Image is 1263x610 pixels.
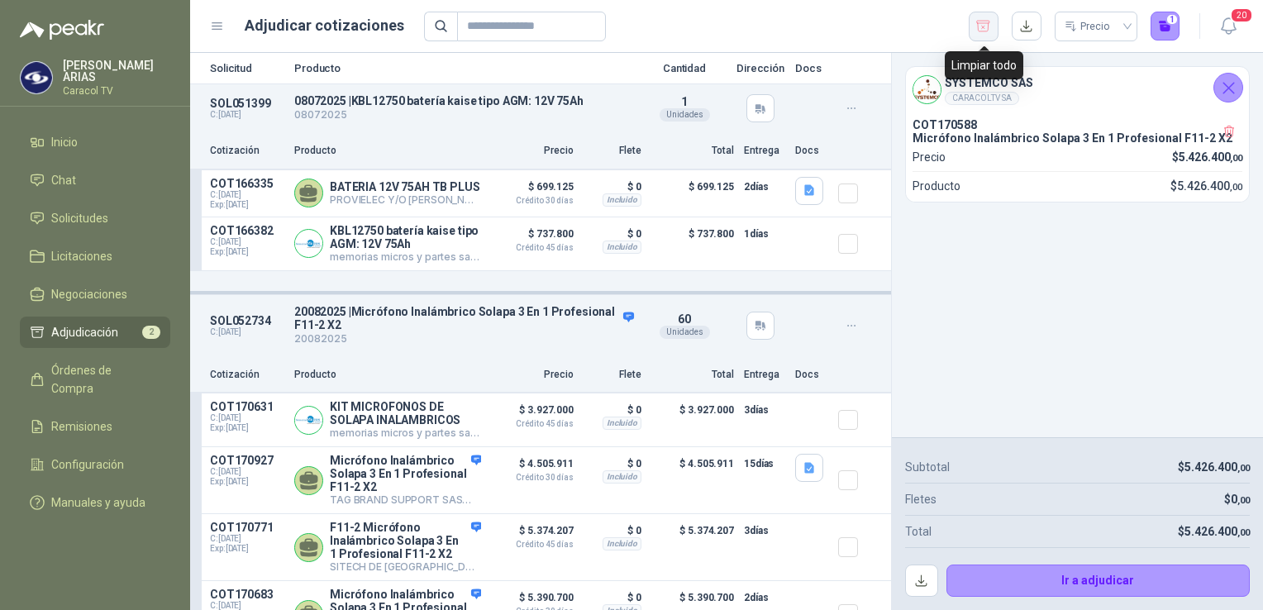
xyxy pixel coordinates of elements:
span: ,00 [1237,527,1250,538]
p: 15 días [744,454,785,474]
span: 5.426.400 [1179,150,1242,164]
p: KBL12750 batería kaise tipo AGM: 12V 75Ah [330,224,481,250]
p: $ 0 [584,177,641,197]
span: Manuales y ayuda [51,493,145,512]
p: Total [651,143,734,159]
span: ,00 [1230,153,1242,164]
p: $ [1178,458,1250,476]
p: SOL052734 [210,314,284,327]
p: $ 699.125 [651,177,734,210]
span: Inicio [51,133,78,151]
span: Crédito 30 días [491,474,574,482]
p: SOL051399 [210,97,284,110]
p: Producto [294,367,481,383]
p: 2 días [744,588,785,608]
p: $ 0 [584,454,641,474]
p: $ 699.125 [491,177,574,205]
img: Logo peakr [20,20,104,40]
p: Flete [584,367,641,383]
p: Producto [913,177,960,195]
p: $ 5.374.207 [491,521,574,549]
p: $ [1170,177,1242,195]
span: Exp: [DATE] [210,544,284,554]
p: Dirección [736,63,785,74]
div: Incluido [603,241,641,254]
p: Precio [491,143,574,159]
p: memorias micros y partes sas [330,427,481,440]
img: Company Logo [295,230,322,257]
p: 08072025 | KBL12750 batería kaise tipo AGM: 12V 75Ah [294,94,633,107]
p: Total [651,367,734,383]
p: C: [DATE] [210,110,284,120]
p: Fletes [905,490,937,508]
span: Crédito 45 días [491,244,574,252]
p: Micrófono Inalámbrico Solapa 3 En 1 Profesional F11-2 X2 [913,131,1242,145]
p: COT170588 [913,118,1242,131]
span: Chat [51,171,76,189]
span: C: [DATE] [210,467,284,477]
p: 08072025 [294,107,633,123]
span: Licitaciones [51,247,112,265]
p: $ 737.800 [651,224,734,264]
p: Cantidad [643,63,726,74]
span: Crédito 45 días [491,420,574,428]
span: 1 [681,95,688,108]
span: Adjudicación [51,323,118,341]
a: Manuales y ayuda [20,487,170,518]
p: $ [1178,522,1250,541]
p: [PERSON_NAME] ARIAS [63,60,170,83]
span: Crédito 45 días [491,541,574,549]
span: Exp: [DATE] [210,200,284,210]
p: $ [1224,490,1250,508]
a: Configuración [20,449,170,480]
div: Company LogoSYSTEMCO SASCARACOLTV SA [906,67,1249,112]
p: $ 3.927.000 [491,400,574,428]
a: Remisiones [20,411,170,442]
p: $ 4.505.911 [491,454,574,482]
p: $ 737.800 [491,224,574,252]
p: F11-2 Micrófono Inalámbrico Solapa 3 En 1 Profesional F11-2 X2 [330,521,481,560]
img: Company Logo [21,62,52,93]
p: COT170927 [210,454,284,467]
div: Incluido [603,417,641,430]
p: SITECH DE [GEOGRAPHIC_DATA] SAS [330,560,481,574]
p: Entrega [744,143,785,159]
p: $ [1172,148,1242,166]
span: 5.426.400 [1184,525,1250,538]
span: Configuración [51,455,124,474]
p: 3 días [744,400,785,420]
p: Solicitud [210,63,284,74]
span: 60 [678,312,691,326]
span: 20 [1230,7,1253,23]
button: Ir a adjudicar [946,565,1251,598]
h4: SYSTEMCO SAS [945,74,1033,92]
p: Docs [795,143,828,159]
p: Producto [294,143,481,159]
button: 1 [1151,12,1180,41]
span: 5.426.400 [1184,460,1250,474]
a: Órdenes de Compra [20,355,170,404]
button: 20 [1213,12,1243,41]
p: 1 días [744,224,785,244]
p: Cotización [210,367,284,383]
p: Docs [795,367,828,383]
p: Micrófono Inalámbrico Solapa 3 En 1 Profesional F11-2 X2 [330,454,481,493]
span: C: [DATE] [210,237,284,247]
p: BATERIA 12V 75AH TB PLUS [330,180,481,193]
span: C: [DATE] [210,534,284,544]
p: KIT MICROFONOS DE SOLAPA INALAMBRICOS [330,400,481,427]
p: $ 0 [584,400,641,420]
span: Órdenes de Compra [51,361,155,398]
p: COT170771 [210,521,284,534]
span: Solicitudes [51,209,108,227]
p: Precio [913,148,946,166]
p: COT170683 [210,588,284,601]
p: Precio [491,367,574,383]
p: Flete [584,143,641,159]
span: Crédito 30 días [491,197,574,205]
span: ,00 [1237,463,1250,474]
span: 5.426.400 [1177,179,1242,193]
a: Licitaciones [20,241,170,272]
p: Caracol TV [63,86,170,96]
p: $ 5.374.207 [651,521,734,574]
